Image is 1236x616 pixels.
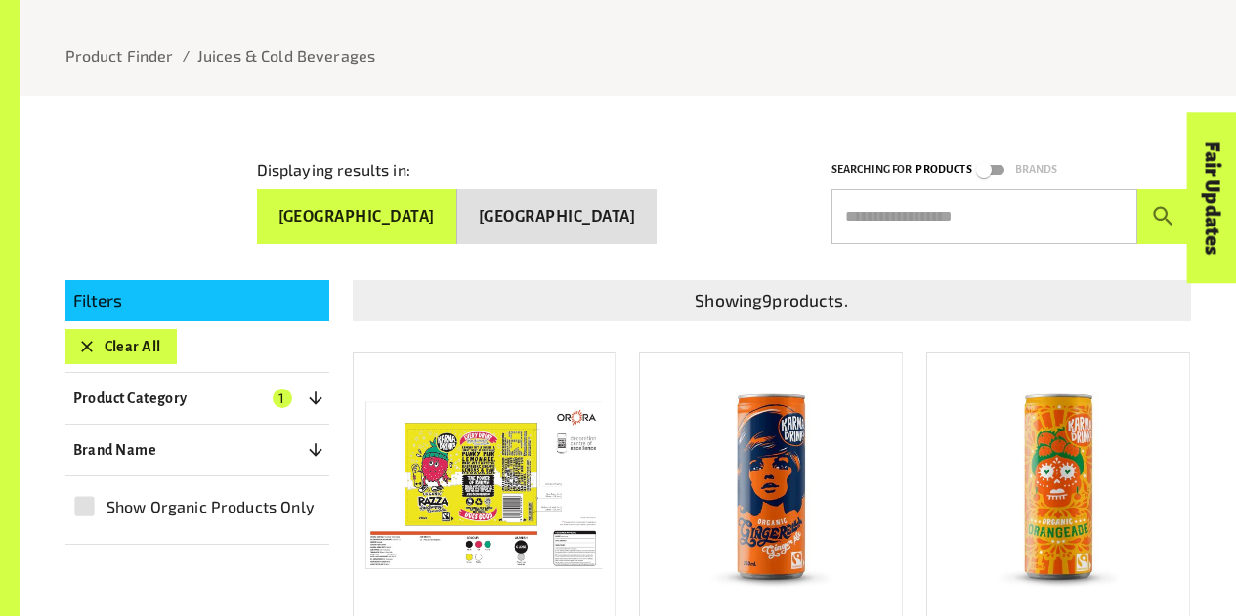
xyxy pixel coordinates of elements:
[273,389,292,408] span: 1
[73,387,188,410] p: Product Category
[257,189,457,244] button: [GEOGRAPHIC_DATA]
[65,381,329,416] button: Product Category
[107,495,315,518] span: Show Organic Products Only
[1015,160,1058,179] p: Brands
[65,329,177,364] button: Clear All
[73,438,157,462] p: Brand Name
[916,160,971,179] p: Products
[457,189,657,244] button: [GEOGRAPHIC_DATA]
[361,288,1183,313] p: Showing 9 products.
[182,44,190,67] li: /
[73,288,321,313] p: Filters
[831,160,913,179] p: Searching for
[65,46,174,64] a: Product Finder
[197,46,375,64] a: Juices & Cold Beverages
[65,432,329,468] button: Brand Name
[257,158,410,182] p: Displaying results in:
[65,44,1191,67] nav: breadcrumb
